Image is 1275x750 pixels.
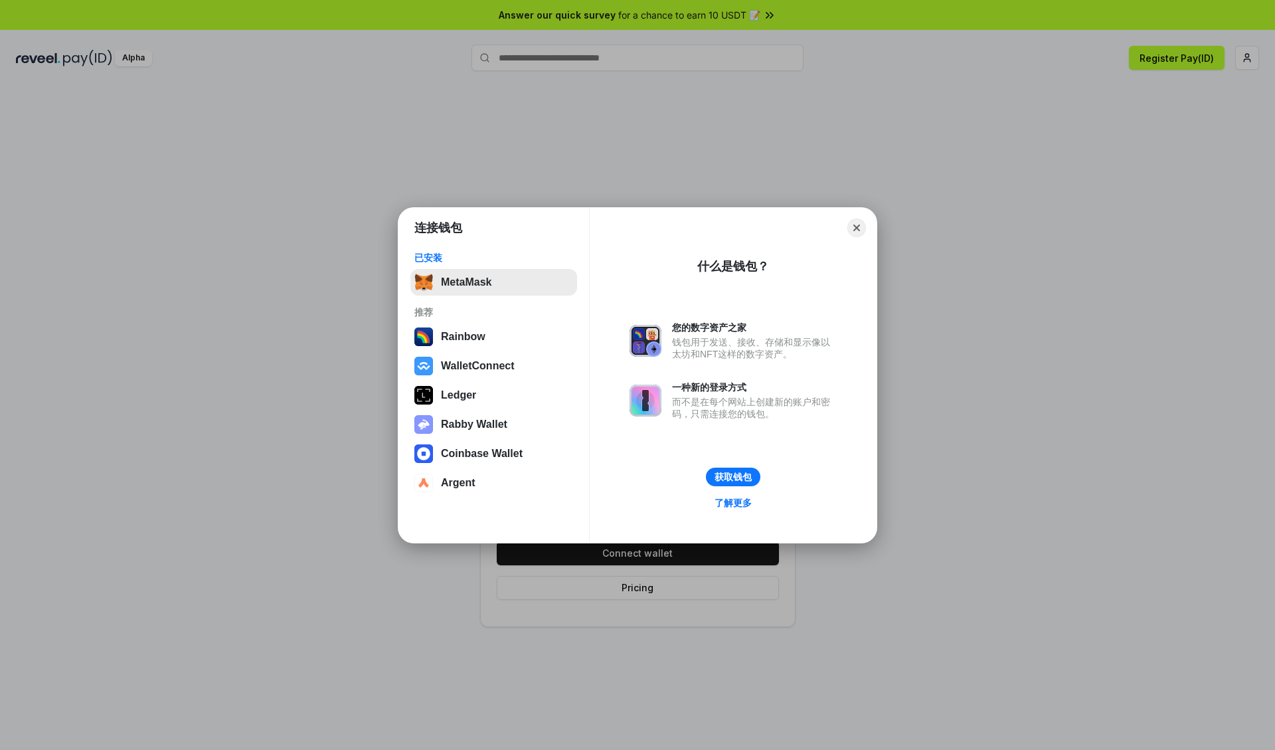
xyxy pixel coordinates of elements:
[672,381,837,393] div: 一种新的登录方式
[414,273,433,292] img: svg+xml,%3Csvg%20fill%3D%22none%22%20height%3D%2233%22%20viewBox%3D%220%200%2035%2033%22%20width%...
[441,477,475,489] div: Argent
[707,494,760,512] a: 了解更多
[672,396,837,420] div: 而不是在每个网站上创建新的账户和密码，只需连接您的钱包。
[672,336,837,360] div: 钱包用于发送、接收、存储和显示像以太坊和NFT这样的数字资产。
[672,322,837,333] div: 您的数字资产之家
[410,353,577,379] button: WalletConnect
[847,219,866,237] button: Close
[414,328,433,346] img: svg+xml,%3Csvg%20width%3D%22120%22%20height%3D%22120%22%20viewBox%3D%220%200%20120%20120%22%20fil...
[414,252,573,264] div: 已安装
[410,470,577,496] button: Argent
[441,276,491,288] div: MetaMask
[697,258,769,274] div: 什么是钱包？
[410,324,577,350] button: Rainbow
[414,306,573,318] div: 推荐
[706,468,760,486] button: 获取钱包
[441,331,485,343] div: Rainbow
[410,411,577,438] button: Rabby Wallet
[441,360,515,372] div: WalletConnect
[414,474,433,492] img: svg+xml,%3Csvg%20width%3D%2228%22%20height%3D%2228%22%20viewBox%3D%220%200%2028%2028%22%20fill%3D...
[715,471,752,483] div: 获取钱包
[441,389,476,401] div: Ledger
[414,386,433,405] img: svg+xml,%3Csvg%20xmlns%3D%22http%3A%2F%2Fwww.w3.org%2F2000%2Fsvg%22%20width%3D%2228%22%20height%3...
[414,357,433,375] img: svg+xml,%3Csvg%20width%3D%2228%22%20height%3D%2228%22%20viewBox%3D%220%200%2028%2028%22%20fill%3D...
[414,415,433,434] img: svg+xml,%3Csvg%20xmlns%3D%22http%3A%2F%2Fwww.w3.org%2F2000%2Fsvg%22%20fill%3D%22none%22%20viewBox...
[410,269,577,296] button: MetaMask
[715,497,752,509] div: 了解更多
[414,444,433,463] img: svg+xml,%3Csvg%20width%3D%2228%22%20height%3D%2228%22%20viewBox%3D%220%200%2028%2028%22%20fill%3D...
[414,220,462,236] h1: 连接钱包
[630,325,661,357] img: svg+xml,%3Csvg%20xmlns%3D%22http%3A%2F%2Fwww.w3.org%2F2000%2Fsvg%22%20fill%3D%22none%22%20viewBox...
[441,419,507,430] div: Rabby Wallet
[410,382,577,409] button: Ledger
[441,448,523,460] div: Coinbase Wallet
[410,440,577,467] button: Coinbase Wallet
[630,385,661,417] img: svg+xml,%3Csvg%20xmlns%3D%22http%3A%2F%2Fwww.w3.org%2F2000%2Fsvg%22%20fill%3D%22none%22%20viewBox...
